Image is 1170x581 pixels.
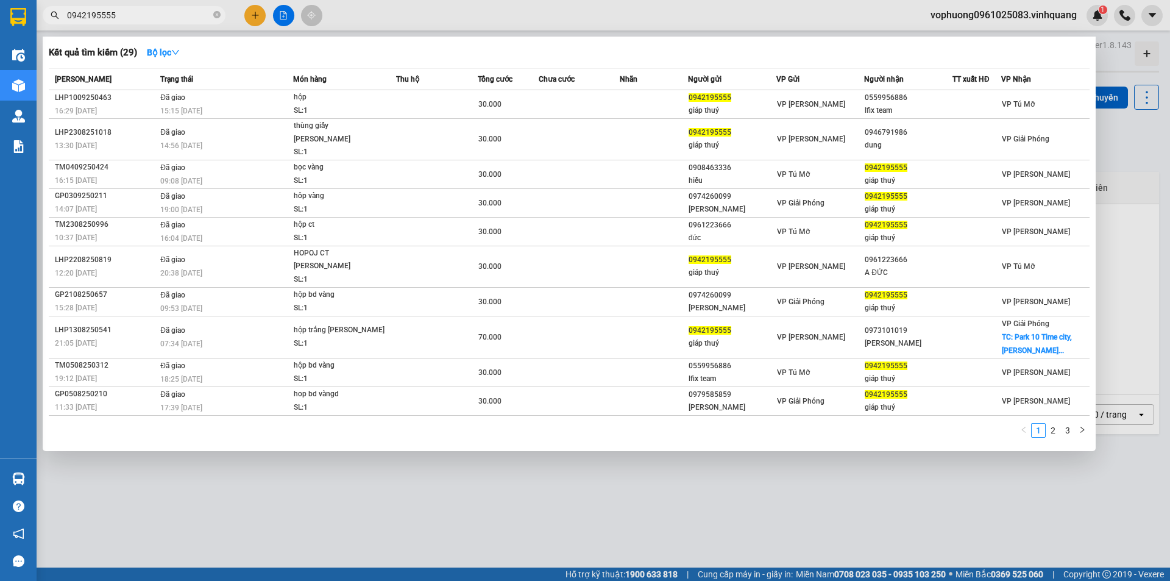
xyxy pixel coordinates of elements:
div: bọc vàng [294,161,385,174]
span: left [1020,426,1027,433]
a: 2 [1046,424,1060,437]
div: hôp vàng [294,190,385,203]
span: VP Tú Mỡ [1002,100,1035,109]
span: 09:53 [DATE] [160,304,202,313]
div: TM0508250312 [55,359,157,372]
div: SL: 1 [294,232,385,245]
div: đức [689,232,776,244]
div: giáp thuý [865,372,952,385]
span: 14:56 [DATE] [160,141,202,150]
img: solution-icon [12,140,25,153]
span: 21:05 [DATE] [55,339,97,348]
span: 30.000 [478,397,502,405]
span: VP [PERSON_NAME] [1002,298,1070,306]
div: SL: 1 [294,174,385,188]
div: giáp thuý [865,174,952,187]
span: [PERSON_NAME] [55,75,112,84]
li: 1 [1031,423,1046,438]
div: giáp thuý [865,203,952,216]
div: SL: 1 [294,302,385,315]
div: 0946791986 [865,126,952,139]
span: VP [PERSON_NAME] [1002,227,1070,236]
span: Đã giao [160,221,185,229]
div: hộp trắng [PERSON_NAME] [294,324,385,337]
div: giáp thuý [689,337,776,350]
div: lfix team [865,104,952,117]
div: 0973101019 [865,324,952,337]
strong: Bộ lọc [147,48,180,57]
span: close-circle [213,10,221,21]
span: 17:39 [DATE] [160,404,202,412]
span: VP [PERSON_NAME] [1002,368,1070,377]
button: right [1075,423,1090,438]
h3: Kết quả tìm kiếm ( 29 ) [49,46,137,59]
span: Món hàng [293,75,327,84]
span: VP [PERSON_NAME] [777,135,845,143]
span: 0942195555 [865,362,907,370]
span: VP Nhận [1001,75,1031,84]
span: VP Tú Mỡ [777,368,810,377]
span: VP Tú Mỡ [777,227,810,236]
span: Đã giao [160,326,185,335]
span: VP [PERSON_NAME] [1002,170,1070,179]
span: 0942195555 [865,192,907,201]
span: VP [PERSON_NAME] [777,100,845,109]
div: 0908463336 [689,162,776,174]
div: giáp thuý [689,139,776,152]
div: hop bd vàngd [294,388,385,401]
span: Trạng thái [160,75,193,84]
span: right [1079,426,1086,433]
span: 16:15 [DATE] [55,176,97,185]
span: VP Giải Phóng [777,298,824,306]
span: Đã giao [160,163,185,172]
div: SL: 1 [294,372,385,386]
li: Previous Page [1016,423,1031,438]
span: 30.000 [478,368,502,377]
span: 70.000 [478,333,502,341]
span: Đã giao [160,390,185,399]
div: LHP2208250819 [55,254,157,266]
div: hộp bd vàng [294,288,385,302]
div: LHP1009250463 [55,91,157,104]
span: VP [PERSON_NAME] [1002,397,1070,405]
li: 3 [1060,423,1075,438]
span: 30.000 [478,298,502,306]
span: Đã giao [160,192,185,201]
img: warehouse-icon [12,110,25,123]
div: hộp [294,91,385,104]
span: 30.000 [478,199,502,207]
img: warehouse-icon [12,79,25,92]
div: hiếu [689,174,776,187]
span: 20:38 [DATE] [160,269,202,277]
div: 0559956886 [689,360,776,372]
span: VP [PERSON_NAME] [777,333,845,341]
span: 0942195555 [689,128,731,137]
div: SL: 1 [294,146,385,159]
div: giáp thuý [689,266,776,279]
input: Tìm tên, số ĐT hoặc mã đơn [67,9,211,22]
div: GP0508250210 [55,388,157,401]
span: TT xuất HĐ [952,75,990,84]
div: thùng giấy [PERSON_NAME] [294,119,385,146]
span: 0942195555 [865,291,907,299]
div: GP2108250657 [55,288,157,301]
div: giáp thuý [689,104,776,117]
span: 16:04 [DATE] [160,234,202,243]
span: close-circle [213,11,221,18]
div: SL: 1 [294,401,385,415]
span: 12:20 [DATE] [55,269,97,277]
a: 3 [1061,424,1074,437]
div: giáp thuý [865,232,952,244]
span: VP Giải Phóng [1002,135,1049,143]
span: 0942195555 [689,93,731,102]
span: 0942195555 [689,326,731,335]
button: Bộ lọcdown [137,43,190,62]
span: 30.000 [478,262,502,271]
div: 0974260099 [689,289,776,302]
span: Người gửi [688,75,721,84]
span: Chưa cước [539,75,575,84]
span: 15:28 [DATE] [55,304,97,312]
div: giáp thuý [865,302,952,315]
span: message [13,555,24,567]
span: 11:33 [DATE] [55,403,97,412]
